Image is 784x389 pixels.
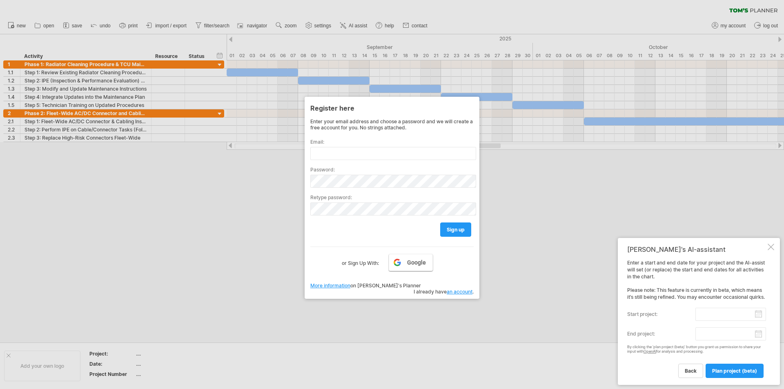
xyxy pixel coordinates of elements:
a: OpenAI [644,349,656,353]
label: Email: [310,139,474,145]
label: Retype password: [310,194,474,200]
label: or Sign Up With: [342,254,379,268]
span: I already have . [414,289,474,295]
span: Google [407,259,426,266]
span: sign up [447,227,465,233]
a: More information [310,282,350,289]
span: on [PERSON_NAME]'s Planner [310,282,421,289]
a: back [678,364,703,378]
a: an account [447,289,472,295]
div: Register here [310,100,474,115]
a: sign up [440,222,471,237]
a: plan project (beta) [706,364,764,378]
div: [PERSON_NAME]'s AI-assistant [627,245,766,253]
label: end project: [627,327,695,340]
div: Enter your email address and choose a password and we will create a free account for you. No stri... [310,118,474,131]
span: plan project (beta) [712,368,757,374]
div: By clicking the 'plan project (beta)' button you grant us permission to share your input with for... [627,345,766,354]
a: Google [389,254,433,271]
div: Enter a start and end date for your project and the AI-assist will set (or replace) the start and... [627,260,766,378]
label: start project: [627,308,695,321]
span: back [685,368,697,374]
label: Password: [310,167,474,173]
